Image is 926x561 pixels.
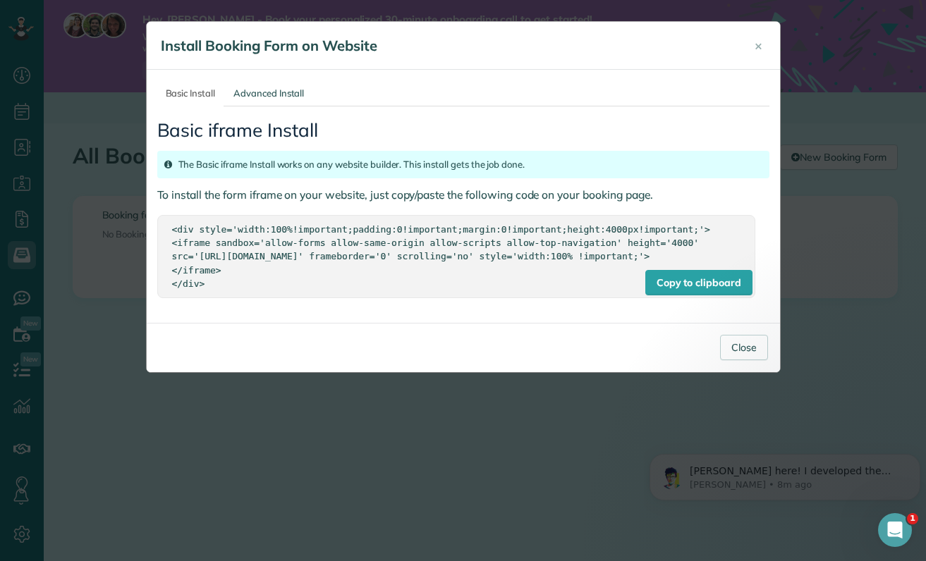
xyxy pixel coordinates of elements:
img: Profile image for Alexandre [16,42,39,65]
h4: Install Booking Form on Website [161,36,732,56]
iframe: Intercom live chat [878,513,912,547]
a: Advanced Install [225,80,312,106]
p: Message from Alexandre, sent 8m ago [46,54,259,67]
div: The Basic iframe Install works on any website builder. This install gets the job done. [157,151,769,178]
h4: To install the form iframe on your website, just copy/paste the following code on your booking page. [157,189,769,201]
span: × [755,37,762,54]
h3: Basic iframe Install [157,121,769,141]
div: <div style='width:100%!important;padding:0!important;margin:0!important;height:4000px!important;'... [172,223,741,290]
a: Basic Install [157,80,224,106]
span: 1 [907,513,918,524]
div: message notification from Alexandre, 8m ago. Alex here! I developed the software you're currently... [6,30,276,76]
div: Copy to clipboard [645,270,753,295]
p: [PERSON_NAME] here! I developed the software you're currently trialing (though I have help now!) ... [46,40,259,54]
button: Close [744,29,773,63]
button: Close [720,335,768,360]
